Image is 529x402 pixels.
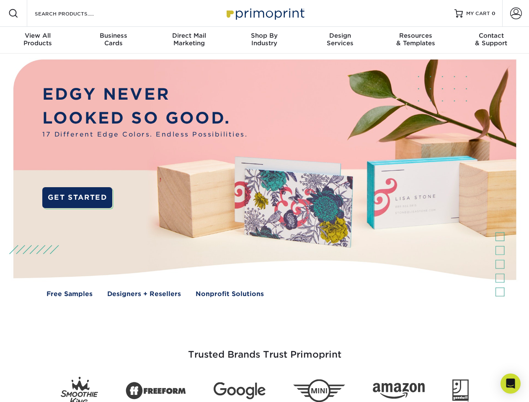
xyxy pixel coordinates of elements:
span: Design [302,32,378,39]
div: Marketing [151,32,227,47]
a: Shop ByIndustry [227,27,302,54]
iframe: Google Customer Reviews [2,376,71,399]
a: Contact& Support [454,27,529,54]
span: Business [75,32,151,39]
span: 17 Different Edge Colors. Endless Possibilities. [42,130,248,139]
input: SEARCH PRODUCTS..... [34,8,116,18]
img: Goodwill [452,379,469,402]
img: Google [214,382,266,399]
span: Shop By [227,32,302,39]
h3: Trusted Brands Trust Primoprint [20,329,510,370]
div: & Templates [378,32,453,47]
span: MY CART [466,10,490,17]
a: Free Samples [46,289,93,299]
img: Primoprint [223,4,307,22]
span: Contact [454,32,529,39]
span: Direct Mail [151,32,227,39]
a: GET STARTED [42,187,112,208]
span: 0 [492,10,495,16]
a: Resources& Templates [378,27,453,54]
a: Designers + Resellers [107,289,181,299]
a: DesignServices [302,27,378,54]
span: Resources [378,32,453,39]
img: Amazon [373,383,425,399]
a: Nonprofit Solutions [196,289,264,299]
div: Open Intercom Messenger [501,374,521,394]
div: Services [302,32,378,47]
div: Cards [75,32,151,47]
p: LOOKED SO GOOD. [42,106,248,130]
p: EDGY NEVER [42,82,248,106]
div: Industry [227,32,302,47]
a: Direct MailMarketing [151,27,227,54]
div: & Support [454,32,529,47]
a: BusinessCards [75,27,151,54]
